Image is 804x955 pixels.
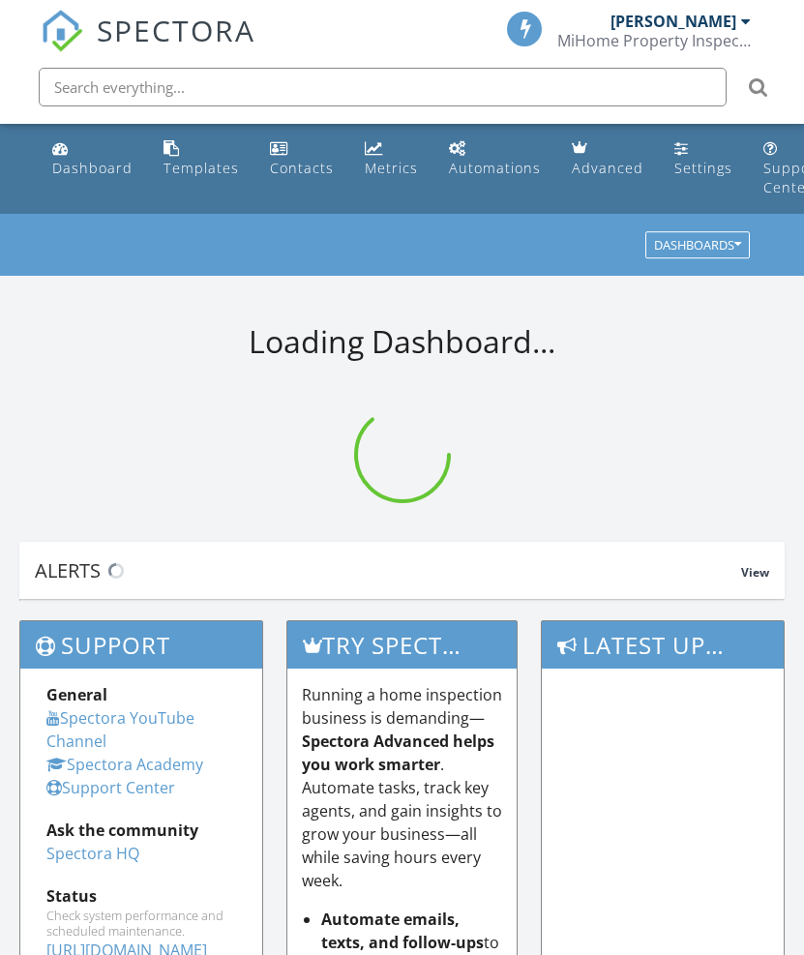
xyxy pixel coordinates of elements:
strong: General [46,684,107,705]
div: Status [46,884,236,908]
strong: Automate emails, texts, and follow-ups [321,909,484,953]
div: Dashboard [52,159,133,177]
h3: Try spectora advanced [DATE] [287,621,518,669]
div: Alerts [35,557,741,583]
strong: Spectora Advanced helps you work smarter [302,731,494,775]
div: Dashboards [654,239,741,253]
h3: Latest Updates [542,621,784,669]
div: Metrics [365,159,418,177]
div: Check system performance and scheduled maintenance. [46,908,236,939]
div: Ask the community [46,819,236,842]
div: Advanced [572,159,643,177]
a: Templates [156,132,247,187]
a: Spectora YouTube Channel [46,707,194,752]
input: Search everything... [39,68,727,106]
a: SPECTORA [41,26,255,67]
a: Metrics [357,132,426,187]
a: Spectora Academy [46,754,203,775]
div: [PERSON_NAME] [610,12,736,31]
a: Spectora HQ [46,843,139,864]
a: Support Center [46,777,175,798]
div: MiHome Property Inspections, LLC [557,31,751,50]
a: Dashboard [45,132,140,187]
a: Advanced [564,132,651,187]
button: Dashboards [645,232,750,259]
img: The Best Home Inspection Software - Spectora [41,10,83,52]
div: Automations [449,159,541,177]
h3: Support [20,621,262,669]
span: SPECTORA [97,10,255,50]
span: View [741,564,769,581]
div: Settings [674,159,732,177]
div: Templates [164,159,239,177]
a: Settings [667,132,740,187]
div: Contacts [270,159,334,177]
a: Contacts [262,132,342,187]
a: Automations (Basic) [441,132,549,187]
p: Running a home inspection business is demanding— . Automate tasks, track key agents, and gain ins... [302,683,503,892]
